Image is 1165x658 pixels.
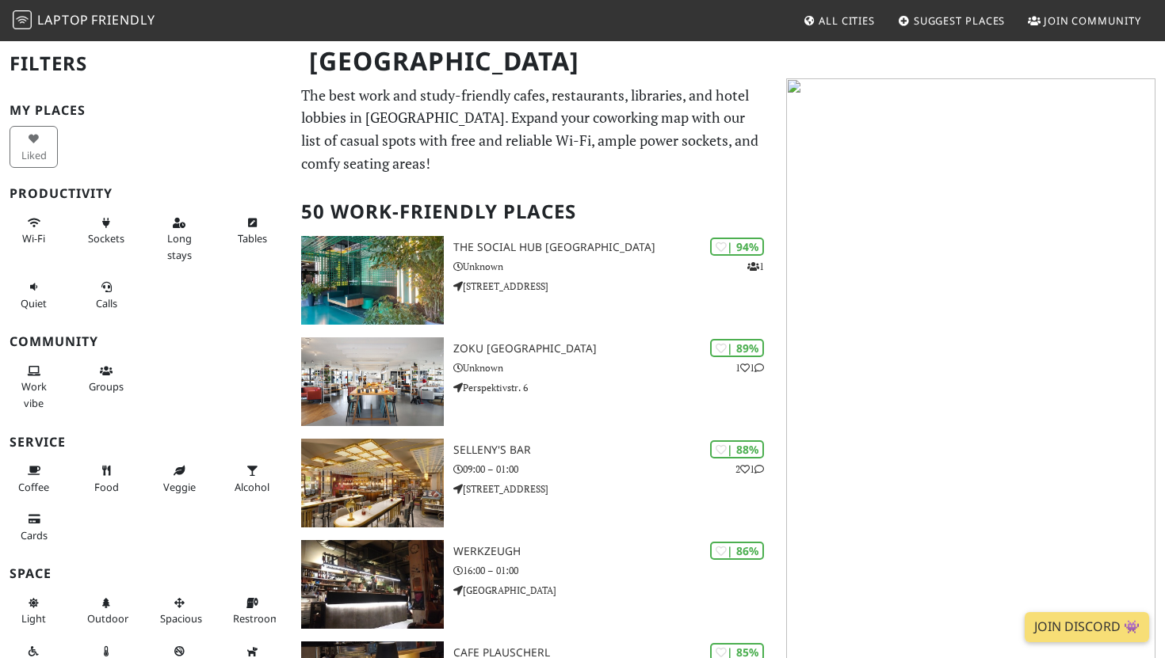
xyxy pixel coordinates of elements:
span: Long stays [167,231,192,261]
h3: SELLENY'S Bar [453,443,777,457]
span: Power sockets [88,231,124,245]
h3: Zoku [GEOGRAPHIC_DATA] [453,342,777,356]
img: The Social Hub Vienna [301,236,444,325]
div: | 88% [710,440,764,458]
span: Join Community [1044,13,1141,28]
button: Work vibe [10,358,58,416]
a: Join Discord 👾 [1025,612,1149,642]
button: Quiet [10,274,58,316]
a: LaptopFriendly LaptopFriendly [13,7,155,35]
button: Groups [82,358,131,400]
button: Food [82,458,131,500]
a: The Social Hub Vienna | 94% 1 The Social Hub [GEOGRAPHIC_DATA] Unknown [STREET_ADDRESS] [292,236,777,325]
span: Stable Wi-Fi [22,231,45,245]
button: Light [10,590,58,632]
a: All Cities [796,6,881,35]
a: WerkzeugH | 86% WerkzeugH 16:00 – 01:00 [GEOGRAPHIC_DATA] [292,540,777,629]
span: Outdoor area [87,611,128,626]
button: Restroom [228,590,277,632]
h3: WerkzeugH [453,545,777,558]
h1: [GEOGRAPHIC_DATA] [296,40,774,83]
p: [GEOGRAPHIC_DATA] [453,583,777,598]
div: | 86% [710,542,764,560]
p: 2 1 [735,462,764,477]
h2: Filters [10,40,282,88]
a: Zoku Vienna | 89% 11 Zoku [GEOGRAPHIC_DATA] Unknown Perspektivstr. 6 [292,337,777,426]
h3: Community [10,334,282,349]
span: People working [21,379,47,409]
span: Group tables [89,379,124,394]
img: LaptopFriendly [13,10,32,29]
span: Natural light [21,611,46,626]
span: Laptop [37,11,89,29]
div: | 89% [710,339,764,357]
span: Food [94,480,119,494]
h2: 50 Work-Friendly Places [301,188,768,236]
h3: Service [10,435,282,450]
p: The best work and study-friendly cafes, restaurants, libraries, and hotel lobbies in [GEOGRAPHIC_... [301,84,768,175]
span: Credit cards [21,528,48,542]
button: Cards [10,506,58,548]
p: [STREET_ADDRESS] [453,279,777,294]
button: Calls [82,274,131,316]
p: 1 [747,259,764,274]
img: SELLENY'S Bar [301,439,444,527]
a: SELLENY'S Bar | 88% 21 SELLENY'S Bar 09:00 – 01:00 [STREET_ADDRESS] [292,439,777,527]
button: Veggie [155,458,204,500]
button: Tables [228,210,277,252]
p: 1 1 [735,360,764,375]
span: Coffee [18,480,49,494]
span: Friendly [91,11,155,29]
a: Join Community [1022,6,1148,35]
p: 09:00 – 01:00 [453,462,777,477]
span: Quiet [21,296,47,310]
p: [STREET_ADDRESS] [453,481,777,496]
span: Spacious [160,611,202,626]
p: 16:00 – 01:00 [453,563,777,578]
button: Outdoor [82,590,131,632]
p: Unknown [453,259,777,274]
button: Long stays [155,210,204,268]
h3: Space [10,566,282,581]
h3: The Social Hub [GEOGRAPHIC_DATA] [453,241,777,254]
h3: My Places [10,103,282,118]
span: Veggie [163,480,196,494]
h3: Productivity [10,186,282,201]
p: Unknown [453,360,777,375]
button: Sockets [82,210,131,252]
p: Perspektivstr. 6 [453,380,777,395]
span: All Cities [819,13,875,28]
button: Wi-Fi [10,210,58,252]
div: | 94% [710,238,764,256]
span: Restroom [233,611,280,626]
a: Suggest Places [892,6,1012,35]
button: Spacious [155,590,204,632]
button: Alcohol [228,458,277,500]
span: Alcohol [235,480,269,494]
span: Video/audio calls [96,296,117,310]
button: Coffee [10,458,58,500]
span: Suggest Places [914,13,1006,28]
img: WerkzeugH [301,540,444,629]
span: Work-friendly tables [238,231,267,245]
img: Zoku Vienna [301,337,444,426]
